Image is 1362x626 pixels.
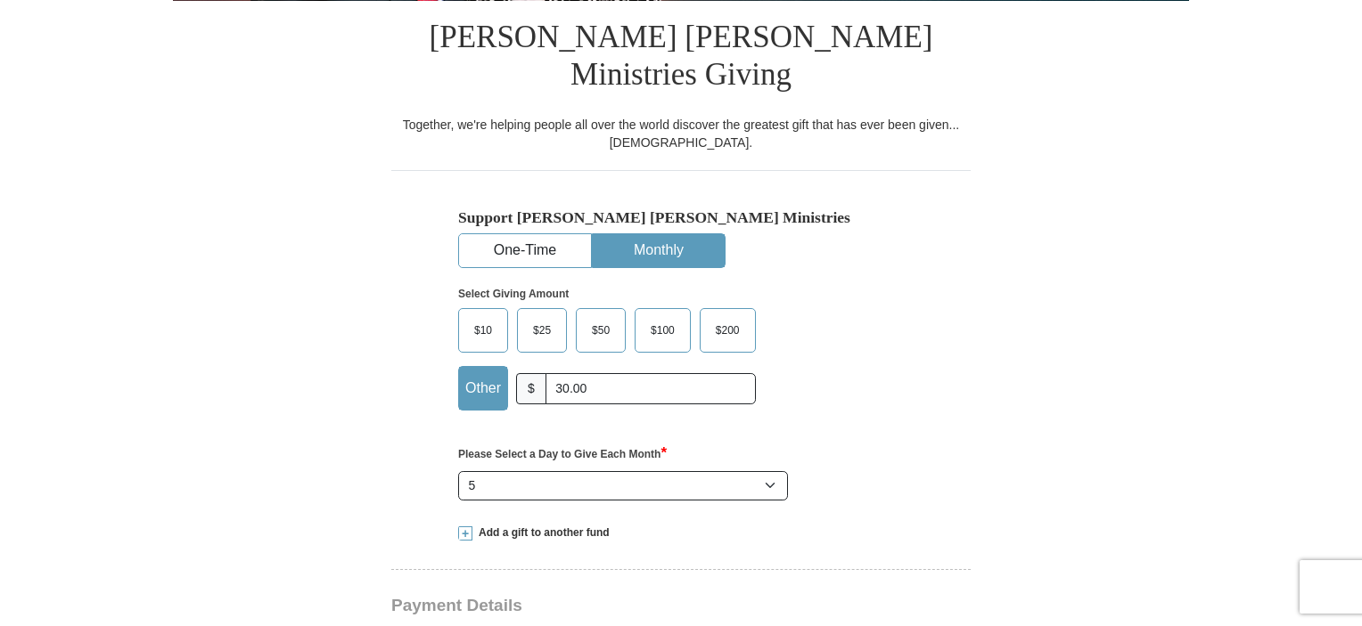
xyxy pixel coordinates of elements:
[391,596,846,616] h3: Payment Details
[707,317,749,344] span: $200
[459,367,507,410] label: Other
[472,525,610,541] span: Add a gift to another fund
[459,234,591,267] button: One-Time
[391,1,971,116] h1: [PERSON_NAME] [PERSON_NAME] Ministries Giving
[458,288,569,300] strong: Select Giving Amount
[583,317,619,344] span: $50
[465,317,501,344] span: $10
[642,317,684,344] span: $100
[546,373,756,404] input: Other Amount
[458,448,667,460] strong: Please Select a Day to Give Each Month
[516,373,546,404] span: $
[458,208,904,227] h5: Support [PERSON_NAME] [PERSON_NAME] Ministries
[593,234,725,267] button: Monthly
[524,317,560,344] span: $25
[391,116,971,151] div: Together, we're helping people all over the world discover the greatest gift that has ever been g...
